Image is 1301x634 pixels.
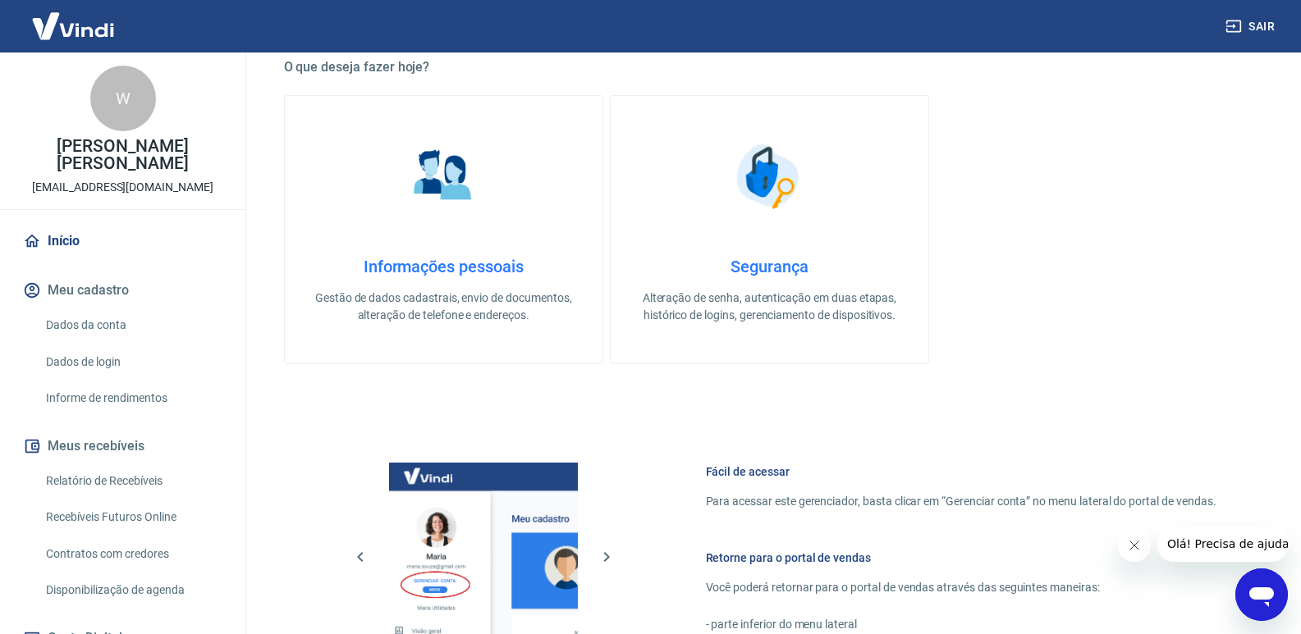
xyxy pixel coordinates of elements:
h5: O que deseja fazer hoje? [284,59,1256,75]
p: [EMAIL_ADDRESS][DOMAIN_NAME] [32,179,213,196]
iframe: Botão para abrir a janela de mensagens [1235,568,1288,621]
button: Sair [1222,11,1281,42]
a: Contratos com credores [39,537,226,571]
a: Informe de rendimentos [39,381,226,415]
p: - parte inferior do menu lateral [706,616,1216,633]
a: SegurançaSegurançaAlteração de senha, autenticação em duas etapas, histórico de logins, gerenciam... [610,95,929,364]
a: Início [20,223,226,259]
div: W [90,66,156,131]
button: Meus recebíveis [20,428,226,464]
img: Vindi [20,1,126,51]
iframe: Mensagem da empresa [1157,526,1288,562]
a: Informações pessoaisInformações pessoaisGestão de dados cadastrais, envio de documentos, alteraçã... [284,95,603,364]
a: Relatório de Recebíveis [39,464,226,498]
p: [PERSON_NAME] [PERSON_NAME] [13,138,232,172]
button: Meu cadastro [20,272,226,308]
h6: Retorne para o portal de vendas [706,550,1216,566]
img: Segurança [728,135,810,217]
h4: Informações pessoais [311,257,576,276]
img: Informações pessoais [402,135,484,217]
h4: Segurança [637,257,902,276]
iframe: Fechar mensagem [1118,529,1151,562]
h6: Fácil de acessar [706,463,1216,480]
a: Dados da conta [39,308,226,342]
p: Alteração de senha, autenticação em duas etapas, histórico de logins, gerenciamento de dispositivos. [637,290,902,324]
a: Recebíveis Futuros Online [39,500,226,534]
a: Disponibilização de agenda [39,573,226,607]
p: Você poderá retornar para o portal de vendas através das seguintes maneiras: [706,579,1216,596]
span: Olá! Precisa de ajuda? [10,11,138,25]
a: Dados de login [39,345,226,379]
p: Para acessar este gerenciador, basta clicar em “Gerenciar conta” no menu lateral do portal de ven... [706,493,1216,510]
p: Gestão de dados cadastrais, envio de documentos, alteração de telefone e endereços. [311,290,576,324]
